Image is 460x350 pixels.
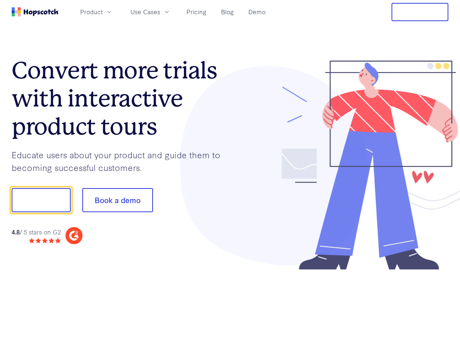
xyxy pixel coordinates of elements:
strong: 4.8 [12,227,20,236]
a: Blog [218,6,237,18]
span: Use Cases [130,7,160,16]
button: Use Cases [126,6,175,18]
span: Product [80,7,103,16]
a: Pricing [184,6,209,18]
div: / 5 stars on G2 [12,227,61,237]
button: Free Trial [392,3,448,21]
button: Show me! [12,188,71,212]
p: Educate users about your product and guide them to becoming successful customers. [12,148,230,174]
a: Demo [245,6,268,18]
h1: Convert more trials with interactive product tours [12,57,230,140]
a: Home [12,7,58,16]
button: Book a demo [82,188,153,212]
button: Product [76,6,117,18]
